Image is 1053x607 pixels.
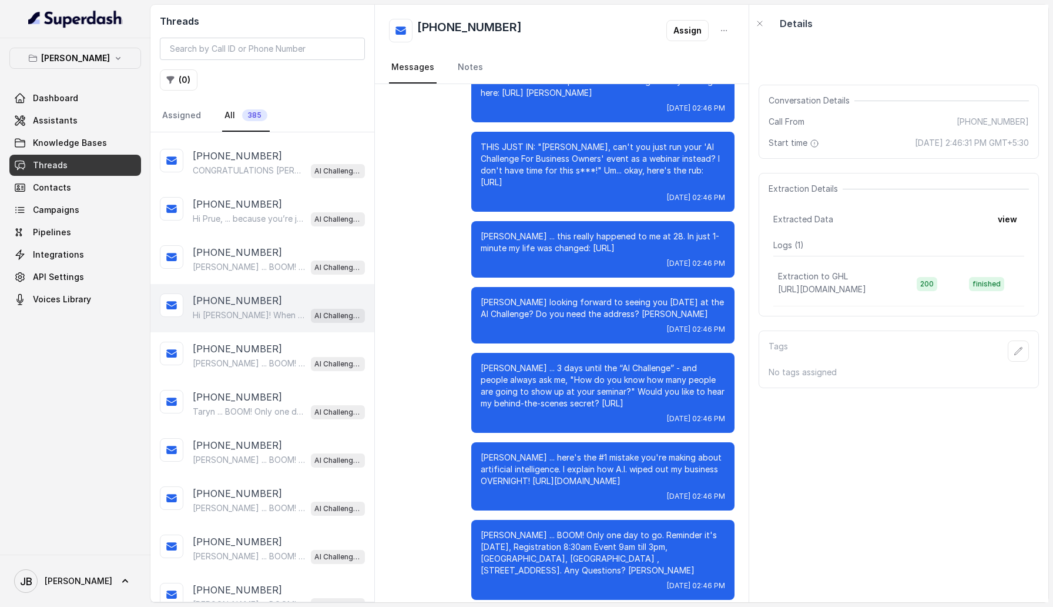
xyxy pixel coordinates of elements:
[773,214,833,225] span: Extracted Data
[455,52,485,84] a: Notes
[314,358,361,370] p: AI Challenge Australia
[33,271,84,283] span: API Settings
[193,358,306,369] p: [PERSON_NAME] ... BOOM! Only one day to go. Reminder it's [DATE], Registration 8:30am ​Event 9am ...
[193,551,306,562] p: [PERSON_NAME] ... BOOM! Only one day to go. Reminder it's [DATE], Registration 8:30am ​Event 9am ...
[667,414,725,423] span: [DATE] 02:46 PM
[9,132,141,154] a: Knowledge Bases
[667,325,725,334] span: [DATE] 02:46 PM
[314,503,361,515] p: AI Challenge Australia
[160,100,365,132] nav: Tabs
[28,9,123,28] img: light.svg
[481,529,725,576] p: [PERSON_NAME] ... BOOM! Only one day to go. Reminder it's [DATE], Registration 8:30am ​Event 9am ...
[45,575,112,587] span: [PERSON_NAME]
[160,38,365,60] input: Search by Call ID or Phone Number
[193,583,282,597] p: [PHONE_NUMBER]
[33,226,71,238] span: Pipelines
[917,277,937,291] span: 200
[667,193,725,202] span: [DATE] 02:46 PM
[33,92,78,104] span: Dashboard
[481,362,725,409] p: [PERSON_NAME] ... 3 days until the “AI Challenge” - and people always ask me, "How do you know ho...
[481,296,725,320] p: [PERSON_NAME] looking forward to seeing you [DATE] at the AI Challenge? Do you need the address? ...
[389,52,735,84] nav: Tabs
[9,88,141,109] a: Dashboard
[9,199,141,221] a: Campaigns
[9,110,141,131] a: Assistants
[314,165,361,177] p: AI Challenge Australia
[193,342,282,356] p: [PHONE_NUMBER]
[773,239,1024,251] p: Logs ( 1 )
[33,294,91,305] span: Voices Library
[314,455,361,466] p: AI Challenge Australia
[769,116,804,128] span: Call From
[769,183,843,195] span: Extraction Details
[481,452,725,487] p: [PERSON_NAME] ... here's the #1 mistake you're making about artificial intelligence. I explain ho...
[20,575,32,588] text: JB
[193,486,282,501] p: [PHONE_NUMBER]
[769,95,854,106] span: Conversation Details
[389,52,437,84] a: Messages
[160,69,197,91] button: (0)
[667,492,725,501] span: [DATE] 02:46 PM
[769,366,1029,378] p: No tags assigned
[242,109,267,121] span: 385
[667,581,725,591] span: [DATE] 02:46 PM
[9,48,141,69] button: [PERSON_NAME]
[160,14,365,28] h2: Threads
[33,182,71,194] span: Contacts
[778,284,866,294] span: [URL][DOMAIN_NAME]
[969,277,1004,291] span: finished
[9,155,141,176] a: Threads
[193,165,306,176] p: CONGRATULATIONS [PERSON_NAME], ... because you’re joining me at the AI Challenge, here’s pre-trai...
[193,535,282,549] p: [PHONE_NUMBER]
[193,309,306,321] p: Hi [PERSON_NAME]! When you're ready, this video shows how AI is transforming marketing and can he...
[9,289,141,310] a: Voices Library
[9,222,141,243] a: Pipelines
[417,19,522,42] h2: [PHONE_NUMBER]
[9,565,141,598] a: [PERSON_NAME]
[33,204,79,216] span: Campaigns
[193,213,306,225] p: Hi Prue, ... because you’re joining me at the AI Challenge, I’ve created some pre-event training ...
[193,245,282,259] p: [PHONE_NUMBER]
[314,551,361,563] p: AI Challenge Australia
[193,261,306,273] p: [PERSON_NAME] ... BOOM! Only one day to go. Reminder it's [DATE], Registration 8:30am ​Event 9am ...
[9,177,141,198] a: Contacts
[667,259,725,268] span: [DATE] 02:46 PM
[33,249,84,261] span: Integrations
[160,100,203,132] a: Assigned
[314,310,361,322] p: AI Challenge Australia
[9,266,141,288] a: API Settings
[666,20,709,41] button: Assign
[193,294,282,308] p: [PHONE_NUMBER]
[991,209,1024,230] button: view
[314,214,361,225] p: AI Challenge Australia
[33,115,78,126] span: Assistants
[33,159,68,171] span: Threads
[9,244,141,265] a: Integrations
[193,149,282,163] p: [PHONE_NUMBER]
[41,51,110,65] p: [PERSON_NAME]
[667,104,725,113] span: [DATE] 02:46 PM
[769,341,788,362] p: Tags
[193,406,306,418] p: Taryn ... BOOM! Only one day to go. Reminder it's [DATE], Registration 8:30am ​Event 9am till 3pm...
[222,100,270,132] a: All385
[769,137,821,149] span: Start time
[481,141,725,188] p: THIS JUST IN: "[PERSON_NAME], can't you just run your 'AI Challenge For Business Owners' event as...
[193,197,282,211] p: [PHONE_NUMBER]
[481,231,725,254] p: [PERSON_NAME] ... this really happened to me at 28. In just 1-minute my life was changed: [URL]
[193,502,306,514] p: [PERSON_NAME] ... BOOM! Only one day to go. Reminder it's [DATE], Registration 8:30am ​Event 9am ...
[193,438,282,452] p: [PHONE_NUMBER]
[314,262,361,274] p: AI Challenge Australia
[314,406,361,418] p: AI Challenge Australia
[780,16,813,31] p: Details
[193,454,306,466] p: [PERSON_NAME] ... BOOM! Only one day to go. Reminder it's [DATE], Registration 8:30am ​Event 9am ...
[33,137,107,149] span: Knowledge Bases
[915,137,1029,149] span: [DATE] 2:46:31 PM GMT+5:30
[193,390,282,404] p: [PHONE_NUMBER]
[778,271,848,282] p: Extraction to GHL
[957,116,1029,128] span: [PHONE_NUMBER]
